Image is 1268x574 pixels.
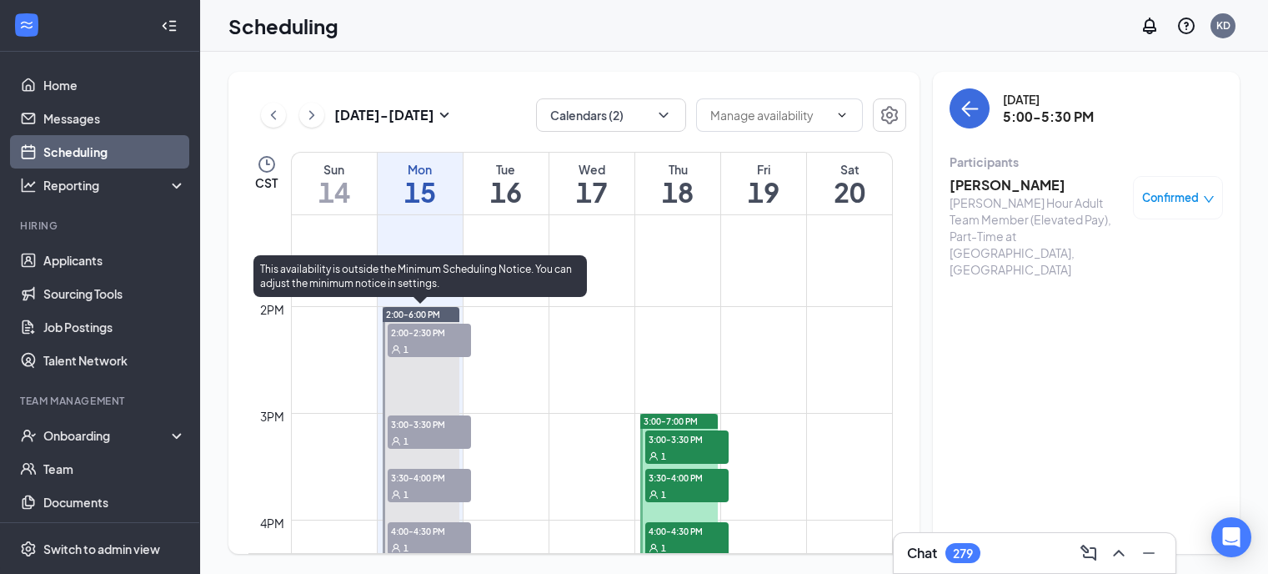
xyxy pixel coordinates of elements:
div: 279 [953,546,973,561]
span: 1 [403,489,408,501]
a: September 15, 2025 [378,153,463,214]
div: [PERSON_NAME] Hour Adult Team Member (Elevated Pay), Part-Time at [GEOGRAPHIC_DATA], [GEOGRAPHIC_... [950,194,1125,278]
svg: User [391,543,401,553]
span: 1 [661,489,666,501]
a: September 17, 2025 [549,153,634,214]
svg: User [391,345,401,355]
svg: Clock [257,154,277,174]
button: back-button [950,88,990,128]
a: Scheduling [43,135,186,169]
a: Team [43,452,186,486]
h3: [DATE] - [DATE] [334,106,434,124]
div: 3pm [257,407,288,425]
svg: User [391,436,401,446]
div: KD [1216,18,1230,33]
svg: User [649,543,659,553]
div: [DATE] [1003,91,1094,108]
div: 4pm [257,514,288,532]
button: ChevronUp [1105,540,1132,566]
h1: 17 [549,178,634,206]
span: 4:00-4:30 PM [645,522,729,539]
a: Sourcing Tools [43,277,186,310]
a: September 14, 2025 [292,153,377,214]
div: Sun [292,161,377,178]
svg: Notifications [1140,16,1160,36]
button: Calendars (2)ChevronDown [536,98,686,132]
span: 1 [661,542,666,554]
div: Hiring [20,219,183,233]
button: ChevronRight [299,103,324,128]
svg: ChevronUp [1109,543,1129,563]
div: 2pm [257,300,288,319]
div: Fri [721,161,806,178]
svg: Analysis [20,177,37,194]
span: 1 [403,436,408,447]
div: Onboarding [43,427,172,444]
svg: SmallChevronDown [434,105,454,125]
a: Documents [43,486,186,519]
span: down [1203,194,1215,205]
h1: 15 [378,178,463,206]
h1: 16 [464,178,549,206]
svg: User [391,490,401,500]
div: Team Management [20,394,183,408]
span: 3:00-3:30 PM [645,430,729,447]
button: Minimize [1135,540,1162,566]
a: Job Postings [43,310,186,344]
span: 1 [403,344,408,355]
button: ComposeMessage [1075,540,1102,566]
a: Messages [43,102,186,135]
div: Tue [464,161,549,178]
span: 4:00-4:30 PM [388,522,471,539]
svg: User [649,490,659,500]
a: Applicants [43,244,186,277]
svg: Minimize [1139,543,1159,563]
div: Sat [807,161,892,178]
span: 2:00-6:00 PM [386,309,440,320]
h1: 19 [721,178,806,206]
span: 1 [403,542,408,554]
svg: Settings [20,541,37,557]
svg: ComposeMessage [1079,543,1099,563]
h1: Scheduling [228,12,338,40]
a: September 20, 2025 [807,153,892,214]
h1: 14 [292,178,377,206]
span: CST [255,174,278,191]
svg: ArrowLeft [960,98,980,118]
span: 3:30-4:00 PM [645,469,729,486]
a: September 16, 2025 [464,153,549,214]
a: Talent Network [43,344,186,377]
h1: 18 [635,178,720,206]
button: ChevronLeft [261,103,286,128]
svg: WorkstreamLogo [18,17,35,33]
button: Settings [873,98,906,132]
svg: ChevronRight [303,105,320,125]
svg: UserCheck [20,427,37,444]
span: Confirmed [1142,189,1199,206]
h3: [PERSON_NAME] [950,176,1125,194]
h3: 5:00-5:30 PM [1003,108,1094,126]
svg: ChevronDown [835,108,849,122]
div: Wed [549,161,634,178]
span: 3:00-7:00 PM [644,415,698,427]
svg: ChevronLeft [265,105,282,125]
span: 3:30-4:00 PM [388,469,471,486]
div: Switch to admin view [43,541,160,557]
span: 1 [661,451,666,462]
a: Home [43,68,186,102]
div: Open Intercom Messenger [1211,517,1251,557]
input: Manage availability [710,106,829,124]
svg: ChevronDown [655,107,672,123]
h3: Chat [907,544,937,562]
div: Thu [635,161,720,178]
svg: User [649,451,659,461]
h1: 20 [807,178,892,206]
svg: Collapse [161,18,178,34]
span: 3:00-3:30 PM [388,415,471,432]
a: Surveys [43,519,186,552]
div: This availability is outside the Minimum Scheduling Notice. You can adjust the minimum notice in ... [253,255,587,297]
span: 2:00-2:30 PM [388,324,471,340]
div: Mon [378,161,463,178]
a: September 18, 2025 [635,153,720,214]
